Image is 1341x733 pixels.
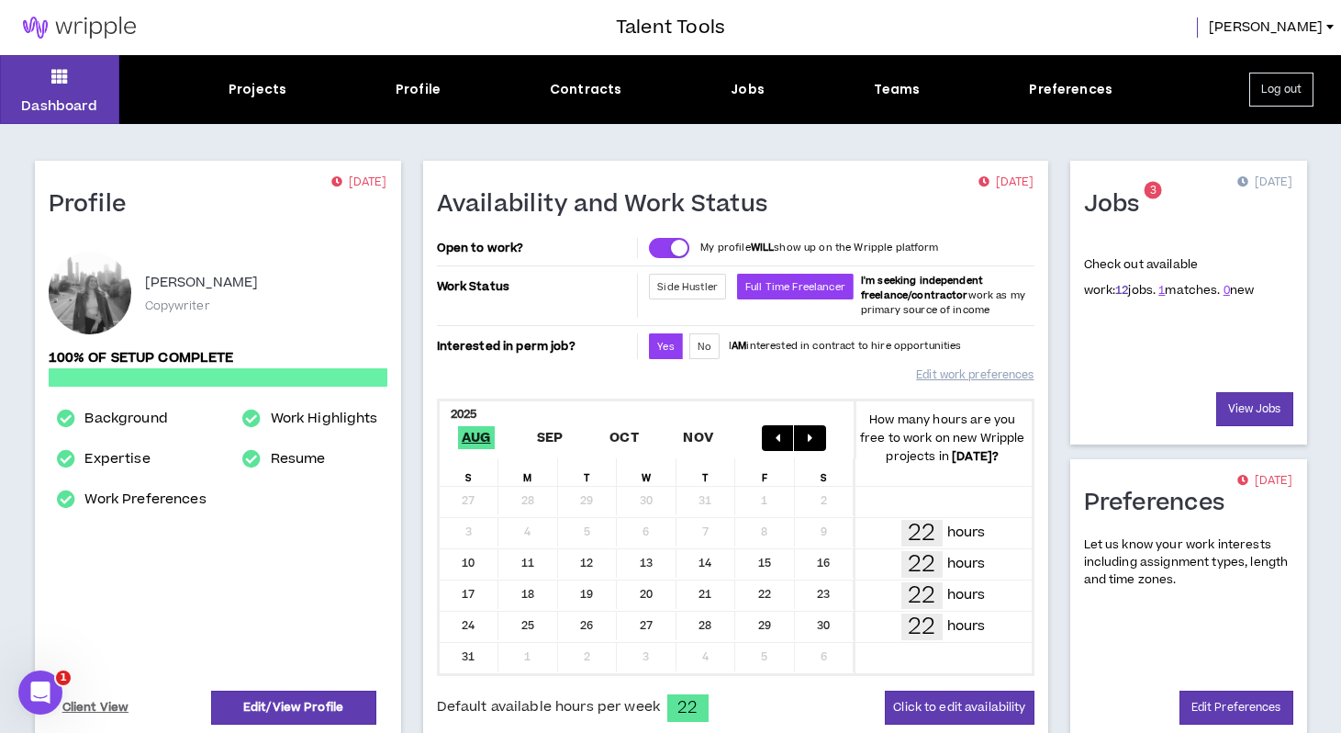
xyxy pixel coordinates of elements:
[451,406,477,423] b: 2025
[550,80,621,99] div: Contracts
[657,340,674,354] span: Yes
[1084,489,1239,518] h1: Preferences
[437,190,782,220] h1: Availability and Work Status
[679,426,717,449] span: Nov
[854,411,1032,466] p: How many hours are you free to work on new Wripple projects in
[49,252,131,334] div: Anabel P.
[947,585,986,605] p: hours
[617,458,676,486] div: W
[731,80,765,99] div: Jobs
[437,697,660,717] span: Default available hours per week
[1158,282,1165,299] a: 1
[1084,256,1255,299] p: Check out available work:
[1150,183,1157,198] span: 3
[1158,282,1220,299] span: matches.
[558,458,618,486] div: T
[21,96,97,116] p: Dashboard
[1237,472,1292,491] p: [DATE]
[606,426,643,449] span: Oct
[861,274,983,302] b: I'm seeking independent freelance/contractor
[440,458,499,486] div: S
[700,241,938,255] p: My profile show up on the Wripple platform
[616,14,725,41] h3: Talent Tools
[1029,80,1112,99] div: Preferences
[56,671,71,685] span: 1
[735,458,795,486] div: F
[916,359,1034,391] a: Edit work preferences
[751,241,775,254] strong: WILL
[1084,190,1154,220] h1: Jobs
[437,274,634,299] p: Work Status
[211,691,376,725] a: Edit/View Profile
[1115,282,1128,299] a: 12
[145,298,210,314] p: Copywriter
[795,458,855,486] div: S
[331,174,386,192] p: [DATE]
[437,333,634,359] p: Interested in perm job?
[84,448,150,470] a: Expertise
[947,554,986,574] p: hours
[1237,174,1292,192] p: [DATE]
[1224,282,1230,299] a: 0
[874,80,921,99] div: Teams
[49,190,140,220] h1: Profile
[1179,691,1293,725] a: Edit Preferences
[952,448,999,465] b: [DATE] ?
[729,339,962,354] p: I interested in contract to hire opportunities
[676,458,736,486] div: T
[1209,17,1323,38] span: [PERSON_NAME]
[458,426,495,449] span: Aug
[947,616,986,637] p: hours
[1115,282,1156,299] span: jobs.
[1084,536,1293,590] p: Let us know your work interests including assignment types, length and time zones.
[229,80,286,99] div: Projects
[145,272,259,294] p: [PERSON_NAME]
[396,80,441,99] div: Profile
[861,274,1025,317] span: work as my primary source of income
[1249,73,1313,107] button: Log out
[84,408,167,430] a: Background
[657,280,718,294] span: Side Hustler
[49,348,387,368] p: 100% of setup complete
[1216,392,1293,426] a: View Jobs
[533,426,567,449] span: Sep
[885,691,1034,725] button: Click to edit availability
[84,489,206,511] a: Work Preferences
[498,458,558,486] div: M
[1224,282,1255,299] span: new
[60,692,132,724] a: Client View
[271,408,378,430] a: Work Highlights
[271,448,326,470] a: Resume
[698,340,711,354] span: No
[947,523,986,543] p: hours
[978,174,1034,192] p: [DATE]
[437,241,634,255] p: Open to work?
[18,671,62,715] iframe: Intercom live chat
[732,339,746,353] strong: AM
[1145,182,1162,199] sup: 3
